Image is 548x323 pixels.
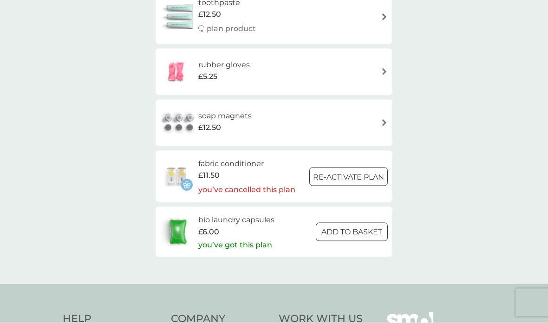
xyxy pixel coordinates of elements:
p: plan product [207,23,256,35]
h6: bio laundry capsules [198,214,274,226]
p: ADD TO BASKET [321,226,382,238]
span: £11.50 [198,169,220,181]
p: you’ve got this plan [198,239,272,251]
h6: soap magnets [198,110,252,122]
span: £5.25 [198,71,217,83]
img: bio laundry capsules [160,216,196,248]
img: soap magnets [160,107,198,139]
button: Re-activate Plan [309,168,388,186]
p: Re-activate Plan [313,171,384,183]
img: arrow right [381,119,388,126]
span: £12.50 [198,122,221,134]
img: arrow right [381,68,388,75]
button: ADD TO BASKET [316,223,388,241]
h6: fabric conditioner [198,158,295,170]
img: toothpaste [160,0,198,33]
img: fabric conditioner [160,161,193,193]
span: £12.50 [198,8,221,20]
h6: rubber gloves [198,59,250,71]
img: arrow right [381,13,388,20]
img: rubber gloves [160,56,193,88]
p: you’ve cancelled this plan [198,184,295,196]
span: £6.00 [198,226,219,238]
